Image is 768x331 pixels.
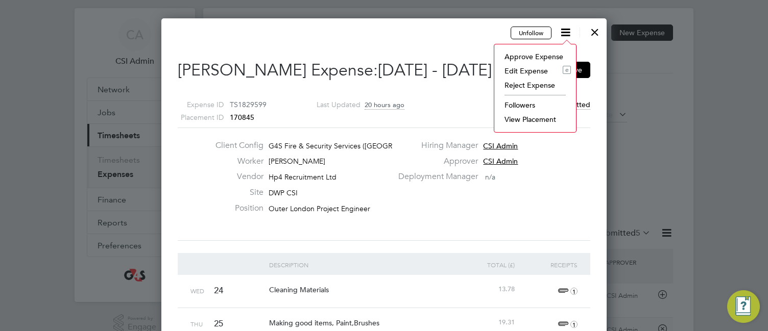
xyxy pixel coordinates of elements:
h2: [PERSON_NAME] Expense: [178,60,590,81]
label: Last Updated [302,98,361,111]
span: 19.31 [498,318,515,326]
span: G4S Fire & Security Services ([GEOGRAPHIC_DATA]) Li… [269,141,454,150]
label: Expense ID [165,98,224,111]
span: Hp4 Recruitment Ltd [269,172,337,182]
li: Edit Expense [499,64,571,78]
i: 1 [570,321,578,328]
span: Wed [190,287,204,295]
span: 20 hours ago [365,100,404,110]
span: 25 [214,318,223,329]
li: View Placement [499,112,571,126]
label: Vendor [207,171,263,182]
div: Description [267,253,455,276]
label: Placement ID [165,111,224,124]
i: e [563,66,571,74]
label: Position [207,203,263,214]
span: [DATE] - [DATE] [378,60,492,80]
span: CSI Admin [483,141,518,150]
label: Deployment Manager [392,171,478,182]
label: Hiring Manager [392,140,478,151]
label: Site [207,187,263,198]
span: Outer London Project Engineer [269,204,370,213]
li: Reject Expense [499,78,571,92]
button: Engage Resource Center [727,290,760,323]
label: Approver [392,156,478,167]
span: CSI Admin [483,157,518,166]
span: Thu [190,320,203,328]
span: [PERSON_NAME] [269,157,325,166]
label: Worker [207,156,263,167]
span: DWP CSI [269,188,298,197]
li: Followers [499,98,571,112]
span: 24 [214,285,223,296]
span: 170845 [230,113,254,122]
li: Approve Expense [499,49,571,64]
label: Client Config [207,140,263,151]
i: 1 [570,288,578,295]
button: Unfollow [511,27,551,40]
span: Making good items, Paint,Brushes [269,318,379,327]
span: TS1829599 [230,100,267,109]
span: n/a [485,172,495,182]
div: Receipts [517,253,580,276]
div: Total (£) [454,253,517,276]
span: Cleaning Materials [269,285,329,294]
span: 13.78 [498,285,515,293]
